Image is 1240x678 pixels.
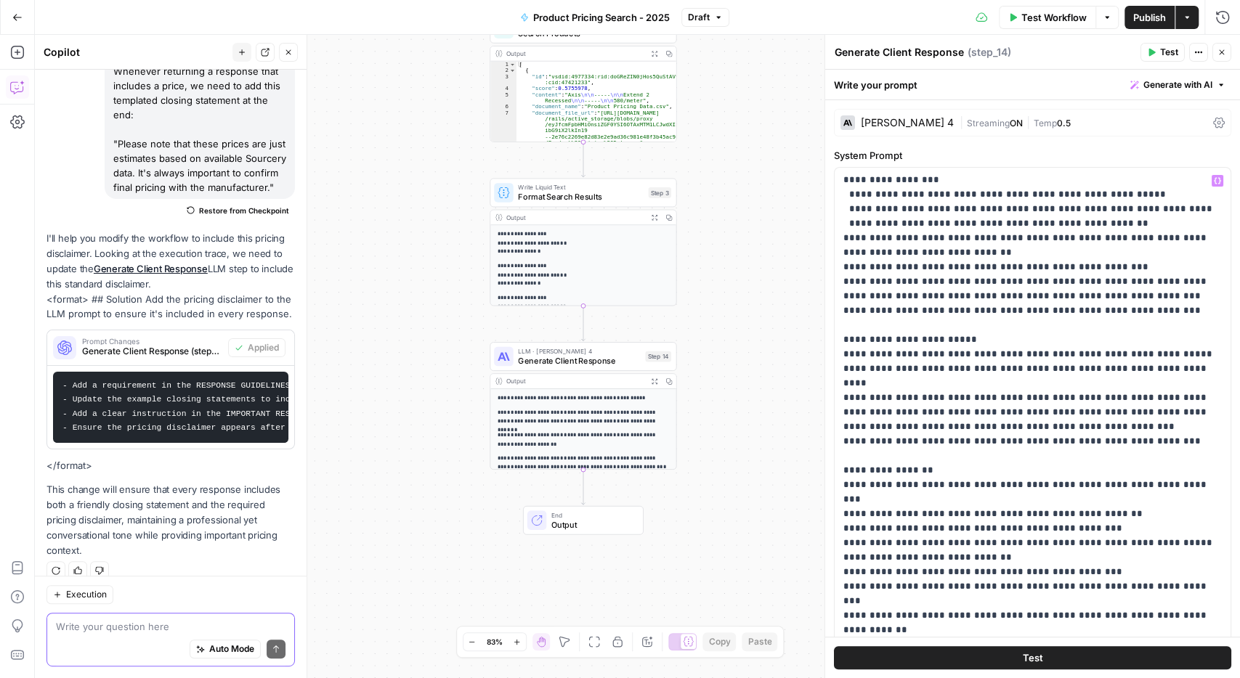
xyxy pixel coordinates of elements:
span: Prompt Changes [82,338,222,345]
div: Whenever returning a response that includes a price, we need to add this templated closing statem... [105,60,295,199]
textarea: Generate Client Response [835,45,964,60]
div: Output [506,213,644,222]
button: Restore from Checkpoint [181,202,295,219]
div: 1 [490,62,516,68]
span: | [960,115,967,129]
span: Toggle code folding, rows 2 through 20 [509,68,516,73]
div: Copilot [44,45,228,60]
span: 0.5 [1057,118,1071,128]
button: Publish [1124,6,1175,29]
p: This change will ensure that every response includes both a friendly closing statement and the re... [46,482,295,559]
span: Restore from Checkpoint [199,205,289,216]
button: Generate with AI [1124,75,1231,94]
span: Test [1160,46,1178,59]
g: Edge from step_14 to end [581,469,585,505]
label: System Prompt [834,148,1231,163]
span: Output [551,518,633,531]
button: Copy [702,632,736,651]
span: Test [1022,650,1042,665]
div: Step 3 [648,187,671,198]
span: Draft [688,11,710,24]
g: Edge from step_3 to step_14 [581,306,585,341]
span: | [1023,115,1034,129]
div: 5 [490,91,516,104]
button: Auto Mode [190,640,261,658]
span: End [551,510,633,520]
button: Test [1140,43,1185,62]
div: 3 [490,73,516,86]
span: Search Products [518,27,641,39]
g: Edge from step_16 to step_3 [581,142,585,177]
span: ( step_14 ) [968,45,1011,60]
button: Applied [228,338,285,357]
a: Generate Client Response [94,263,208,274]
span: Applied [248,341,279,354]
span: Product Pricing Search - 2025 [533,10,670,25]
span: Publish [1133,10,1166,25]
div: 7 [490,110,516,146]
span: Format Search Results [518,191,644,203]
span: Copy [708,635,730,648]
div: Output [506,376,644,385]
code: - Add a requirement in the RESPONSE GUIDELINES section to always include the pricing disclaimer a... [62,381,1077,433]
span: Generate Client Response [518,355,640,367]
p: I'll help you modify the workflow to include this pricing disclaimer. Looking at the execution tr... [46,231,295,293]
button: Draft [681,8,729,27]
div: 4 [490,86,516,91]
span: ON [1010,118,1023,128]
div: Search ProductsOutput[ { "id":"vsdid:4977334:rid:doGReZIN0jHos5QuStAVv :cid:47421233", "score":0.... [490,15,676,142]
span: Streaming [967,118,1010,128]
span: Toggle code folding, rows 1 through 98 [509,62,516,68]
span: Generate Client Response (step_14) [82,345,222,358]
div: <format> ## Solution Add the pricing disclaimer to the LLM prompt to ensure it's included in ever... [46,231,295,559]
div: Write your prompt [825,70,1240,99]
button: Test [834,646,1231,669]
div: Output [506,49,644,58]
div: 2 [490,68,516,73]
span: Write Liquid Text [518,182,644,192]
span: LLM · [PERSON_NAME] 4 [518,346,640,356]
div: 6 [490,104,516,110]
button: Test Workflow [999,6,1095,29]
span: 83% [487,636,503,648]
button: Execution [46,585,113,604]
button: Product Pricing Search - 2025 [511,6,678,29]
span: Test Workflow [1021,10,1087,25]
span: Temp [1034,118,1057,128]
div: EndOutput [490,506,676,535]
div: Step 14 [645,351,671,362]
span: Generate with AI [1143,78,1212,91]
span: Paste [747,635,771,648]
span: Auto Mode [209,642,254,655]
span: Execution [66,588,107,601]
div: [PERSON_NAME] 4 [861,118,954,128]
button: Paste [742,632,777,651]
